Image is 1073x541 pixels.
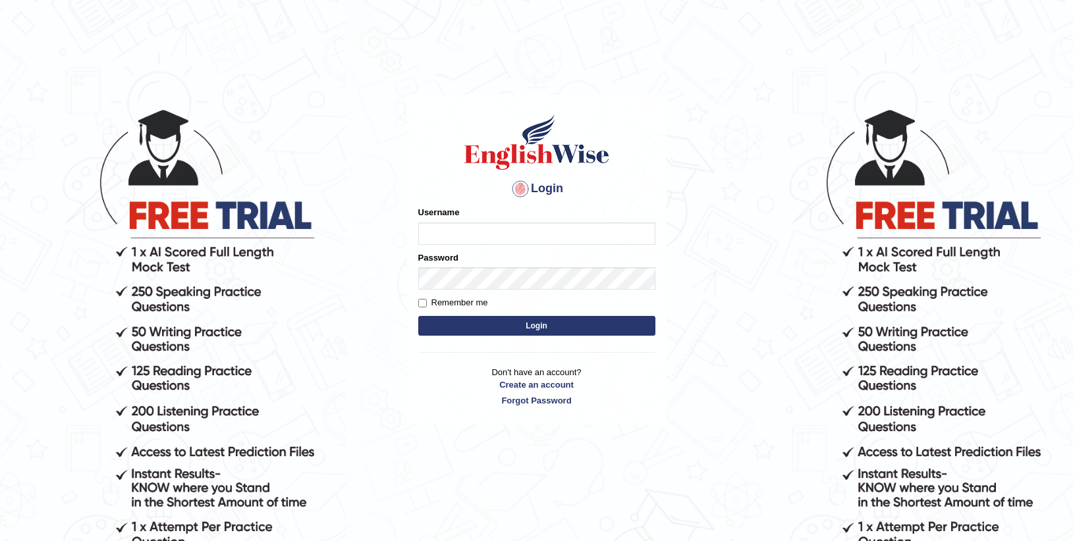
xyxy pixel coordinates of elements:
[418,296,488,309] label: Remember me
[418,394,655,407] a: Forgot Password
[418,178,655,199] h4: Login
[418,378,655,391] a: Create an account
[418,366,655,407] p: Don't have an account?
[462,113,612,172] img: Logo of English Wise sign in for intelligent practice with AI
[418,316,655,336] button: Login
[418,299,427,307] input: Remember me
[418,251,458,264] label: Password
[418,206,460,219] label: Username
